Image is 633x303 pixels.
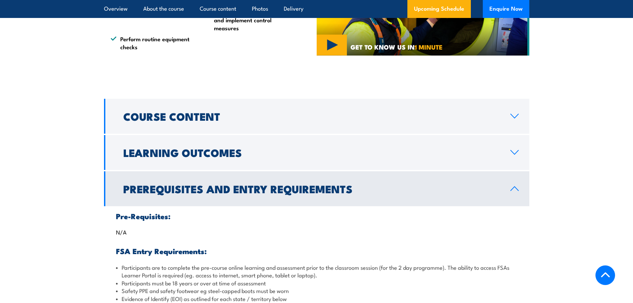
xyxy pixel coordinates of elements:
li: Conduct risk assessments and implement control measures [204,8,286,32]
strong: 1 MINUTE [415,42,443,52]
li: Safety PPE and safety footwear eg steel-capped boots must be worn [116,287,517,294]
li: Operate forklift safety [111,8,192,32]
li: Participants are to complete the pre-course online learning and assessment prior to the classroom... [116,263,517,279]
a: Course Content [104,99,529,134]
a: Learning Outcomes [104,135,529,170]
p: N/A [116,228,517,235]
li: Perform routine equipment checks [111,35,192,51]
li: Participants must be 18 years or over at time of assessment [116,279,517,287]
li: Evidence of Identify (EOI) as outlined for each state / territory below [116,295,517,302]
span: GET TO KNOW US IN [351,44,443,50]
h3: FSA Entry Requirements: [116,247,517,255]
h2: Prerequisites and Entry Requirements [123,184,500,193]
h3: Pre-Requisites: [116,212,517,220]
h2: Learning Outcomes [123,148,500,157]
a: Prerequisites and Entry Requirements [104,171,529,206]
h2: Course Content [123,111,500,121]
